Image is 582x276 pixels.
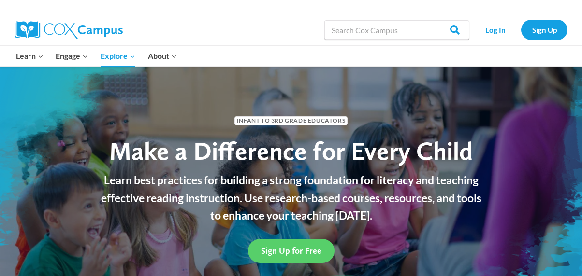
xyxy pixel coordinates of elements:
span: Engage [56,50,88,62]
span: Sign Up for Free [261,246,321,256]
a: Sign Up [521,20,567,40]
span: Make a Difference for Every Child [109,136,473,166]
a: Sign Up for Free [248,239,335,262]
span: Explore [101,50,135,62]
span: About [148,50,177,62]
nav: Secondary Navigation [474,20,567,40]
img: Cox Campus [15,21,123,39]
a: Log In [474,20,516,40]
span: Infant to 3rd Grade Educators [234,116,348,125]
nav: Primary Navigation [10,46,183,66]
span: Learn [16,50,44,62]
p: Learn best practices for building a strong foundation for literacy and teaching effective reading... [95,171,487,224]
input: Search Cox Campus [324,20,469,40]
